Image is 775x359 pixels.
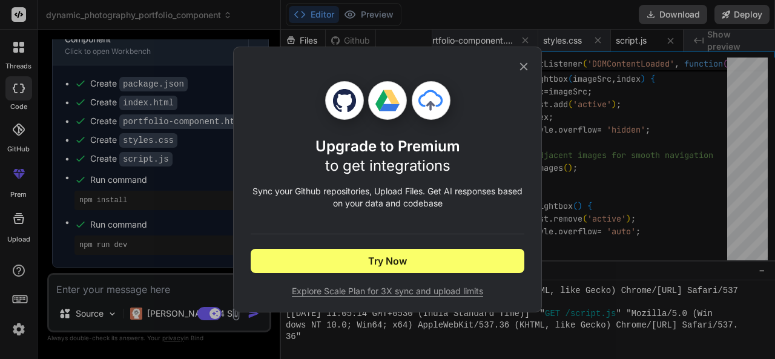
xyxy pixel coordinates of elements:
[325,157,450,174] span: to get integrations
[315,137,460,176] h1: Upgrade to Premium
[368,254,407,268] span: Try Now
[251,285,524,297] span: Explore Scale Plan for 3X sync and upload limits
[251,249,524,273] button: Try Now
[251,185,524,209] p: Sync your Github repositories, Upload Files. Get AI responses based on your data and codebase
